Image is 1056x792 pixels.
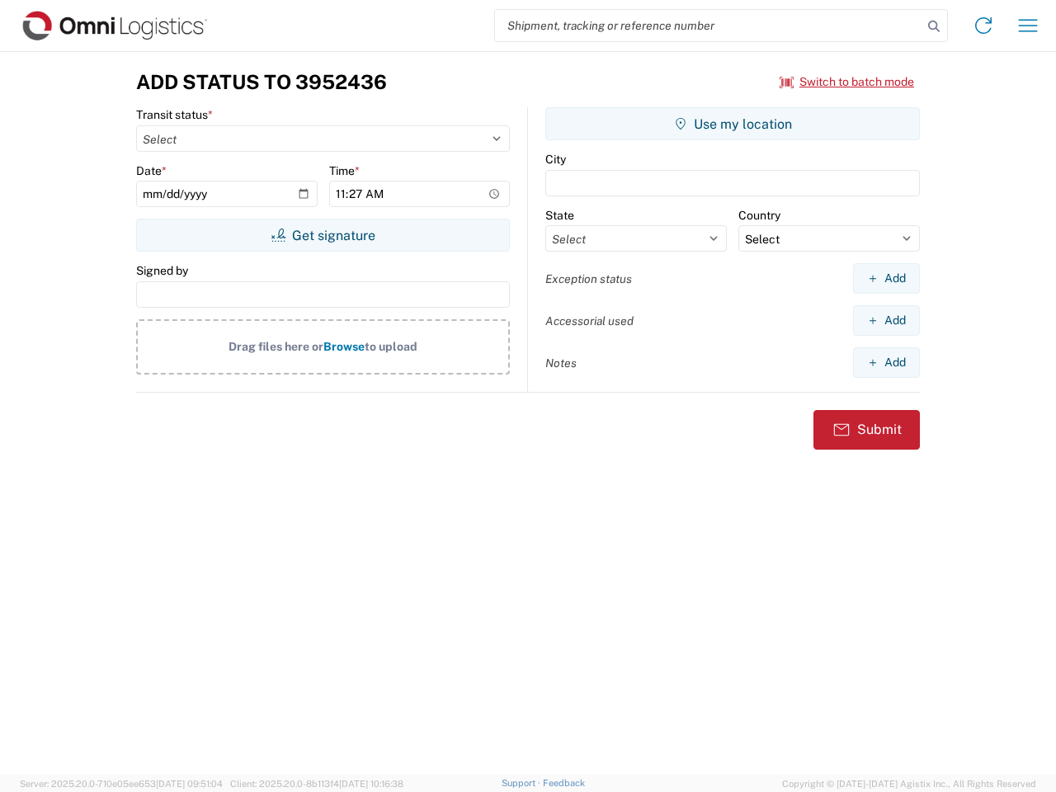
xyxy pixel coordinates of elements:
[323,340,365,353] span: Browse
[853,263,920,294] button: Add
[230,779,403,789] span: Client: 2025.20.0-8b113f4
[545,208,574,223] label: State
[156,779,223,789] span: [DATE] 09:51:04
[543,778,585,788] a: Feedback
[339,779,403,789] span: [DATE] 10:16:38
[365,340,417,353] span: to upload
[780,68,914,96] button: Switch to batch mode
[738,208,780,223] label: Country
[136,219,510,252] button: Get signature
[229,340,323,353] span: Drag files here or
[545,152,566,167] label: City
[502,778,543,788] a: Support
[136,163,167,178] label: Date
[329,163,360,178] label: Time
[20,779,223,789] span: Server: 2025.20.0-710e05ee653
[136,70,387,94] h3: Add Status to 3952436
[136,263,188,278] label: Signed by
[495,10,922,41] input: Shipment, tracking or reference number
[545,107,920,140] button: Use my location
[813,410,920,450] button: Submit
[545,313,634,328] label: Accessorial used
[545,271,632,286] label: Exception status
[782,776,1036,791] span: Copyright © [DATE]-[DATE] Agistix Inc., All Rights Reserved
[853,305,920,336] button: Add
[853,347,920,378] button: Add
[545,356,577,370] label: Notes
[136,107,213,122] label: Transit status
